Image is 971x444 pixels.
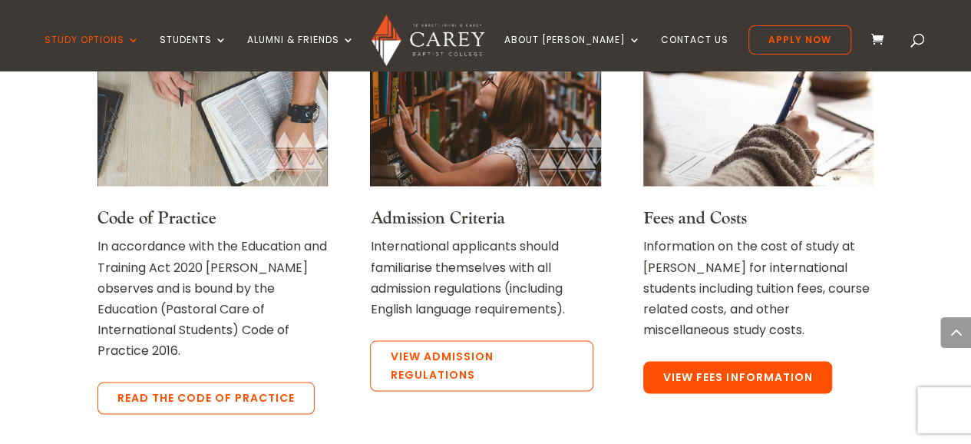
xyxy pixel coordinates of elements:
a: Fees and Costs [643,207,746,228]
a: View Admission Regulations [370,340,593,391]
a: Code of Practice [97,207,216,228]
a: A hand writing links to Fees and Money Matters [643,173,874,191]
a: Contact Us [661,35,728,71]
a: an arm holding an open bible [97,173,328,191]
a: About [PERSON_NAME] [504,35,641,71]
img: A hand writing links to Fees and Money Matters [643,41,874,186]
a: Woman looking for a book in a library [370,173,600,191]
p: International applicants should familiarise themselves with all admission regulations (including ... [370,235,600,319]
a: Study Options [45,35,140,71]
p: In accordance with the Education and Training Act 2020 [PERSON_NAME] observes and is bound by the... [97,235,328,360]
a: Students [160,35,227,71]
a: Read the Code of Practice [97,382,315,414]
a: Admission Criteria [370,207,504,228]
a: Apply Now [748,25,851,55]
img: an arm holding an open bible [97,41,328,186]
img: Woman looking for a book in a library [370,41,600,186]
a: Alumni & Friends [247,35,355,71]
a: View Fees Information [643,361,832,393]
img: Carey Baptist College [372,15,484,66]
p: Information on the cost of study at [PERSON_NAME] for international students including tuition fe... [643,235,874,340]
